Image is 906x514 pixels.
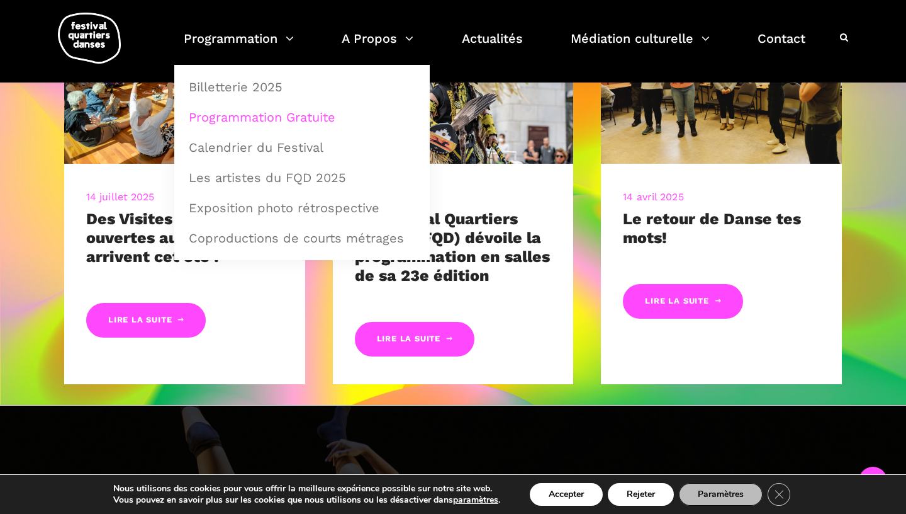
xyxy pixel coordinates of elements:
a: Le retour de Danse tes mots! [623,210,801,247]
img: CARI, 8 mars 2023-209 [601,3,842,164]
button: Paramètres [679,483,763,506]
a: A Propos [342,28,413,65]
img: logo-fqd-med [58,13,121,64]
a: Billetterie 2025 [181,72,423,101]
a: Contact [758,28,805,65]
p: Nous utilisons des cookies pour vous offrir la meilleure expérience possible sur notre site web. [113,483,500,494]
img: R Barbara Diabo 11 crédit Romain Lorraine (30) [333,3,574,164]
a: Lire la suite [623,284,742,319]
button: paramètres [453,494,498,506]
a: Des Visites dansées ouvertes au public arrivent cet été ! [86,210,242,266]
img: 20240905-9595 [64,3,305,164]
a: 14 avril 2025 [623,191,683,203]
a: Lire la suite [355,322,474,357]
a: Calendrier du Festival [181,133,423,162]
button: Close GDPR Cookie Banner [768,483,790,506]
button: Accepter [530,483,603,506]
a: Le Festival Quartiers Danses (FQD) dévoile la programmation en salles de sa 23e édition [355,210,550,285]
p: Vous pouvez en savoir plus sur les cookies que nous utilisons ou les désactiver dans . [113,494,500,506]
a: Exposition photo rétrospective [181,193,423,222]
a: Programmation [184,28,294,65]
a: Les artistes du FQD 2025 [181,163,423,192]
a: Programmation Gratuite [181,103,423,132]
a: Médiation culturelle [571,28,710,65]
a: 14 juillet 2025 [86,191,155,203]
button: Rejeter [608,483,674,506]
a: Coproductions de courts métrages [181,224,423,253]
a: Actualités [462,28,523,65]
a: Lire la suite [86,303,206,338]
